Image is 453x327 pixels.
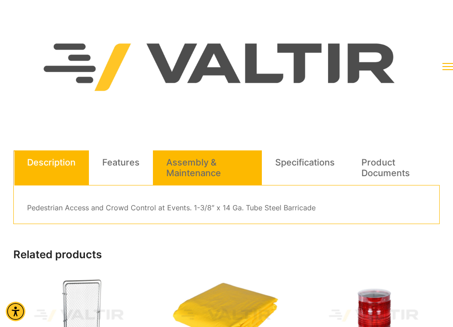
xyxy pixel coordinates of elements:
a: Description [27,150,76,174]
a: Features [102,150,140,174]
a: Specifications [275,150,335,174]
h2: Related products [13,248,440,261]
a: Assembly & Maintenance [166,150,249,185]
div: Accessibility Menu [6,302,25,321]
p: Pedestrian Access and Crowd Control at Events. 1-3/8″ x 14 Ga. Tube Steel Barricade [27,201,426,215]
a: Product Documents [361,150,426,185]
img: Valtir Rentals [7,7,433,128]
